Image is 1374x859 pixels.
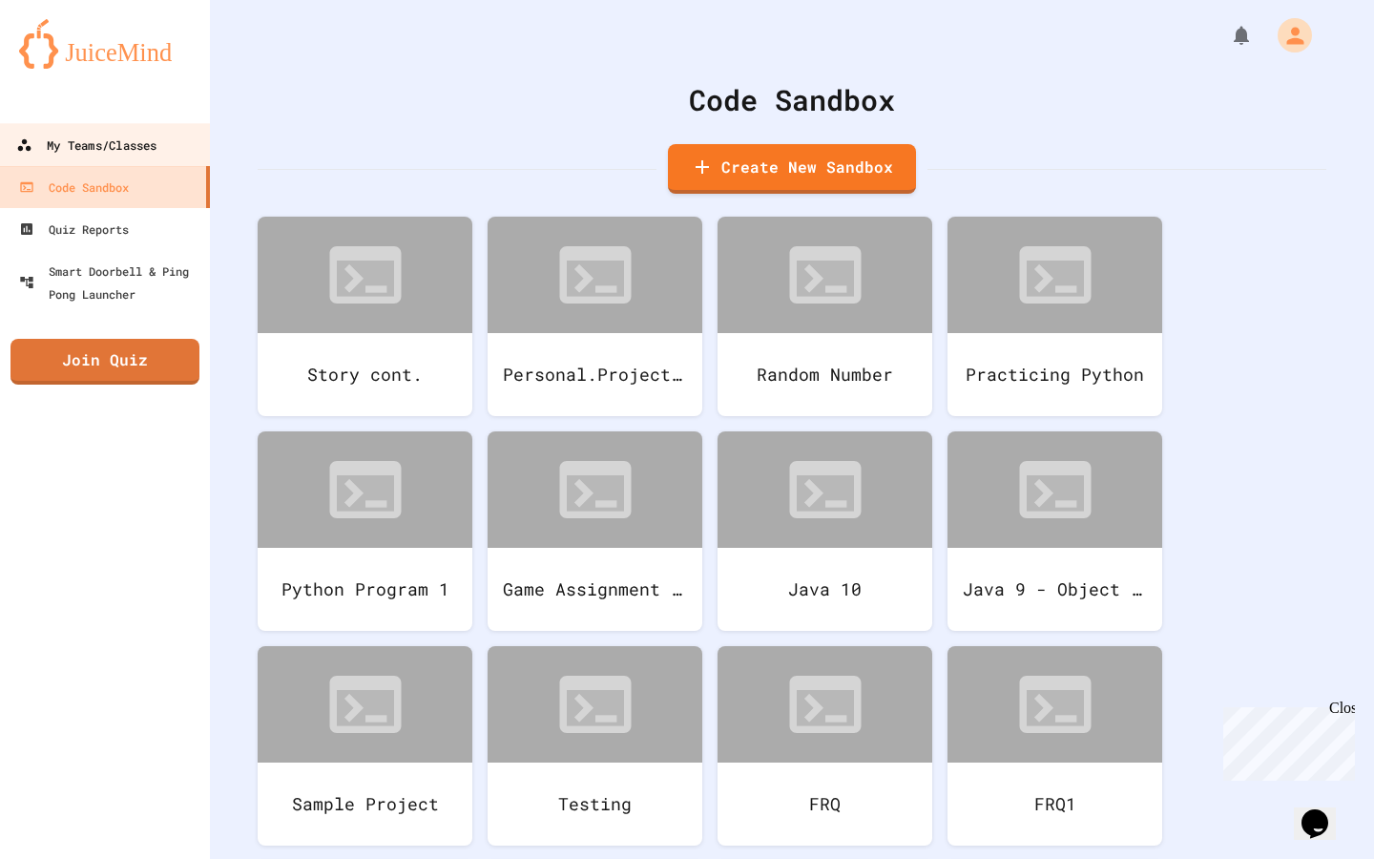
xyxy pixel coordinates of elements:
[258,646,472,846] a: Sample Project
[10,339,199,385] a: Join Quiz
[1216,700,1355,781] iframe: chat widget
[258,217,472,416] a: Story cont.
[718,431,932,631] a: Java 10
[8,8,132,121] div: Chat with us now!Close
[488,763,702,846] div: Testing
[258,78,1326,121] div: Code Sandbox
[19,260,202,305] div: Smart Doorbell & Ping Pong Launcher
[718,763,932,846] div: FRQ
[1258,13,1317,57] div: My Account
[718,646,932,846] a: FRQ
[947,217,1162,416] a: Practicing Python
[947,646,1162,846] a: FRQ1
[19,176,129,199] div: Code Sandbox
[19,19,191,69] img: logo-orange.svg
[947,548,1162,631] div: Java 9 - Object Practice
[947,763,1162,846] div: FRQ1
[488,217,702,416] a: Personal.Project.Python
[258,548,472,631] div: Python Program 1
[718,333,932,416] div: Random Number
[718,217,932,416] a: Random Number
[718,548,932,631] div: Java 10
[258,333,472,416] div: Story cont.
[258,763,472,846] div: Sample Project
[488,548,702,631] div: Game Assignment CSA
[947,431,1162,631] a: Java 9 - Object Practice
[258,431,472,631] a: Python Program 1
[488,646,702,846] a: Testing
[947,333,1162,416] div: Practicing Python
[19,218,129,241] div: Quiz Reports
[488,333,702,416] div: Personal.Project.Python
[668,144,916,194] a: Create New Sandbox
[488,431,702,631] a: Game Assignment CSA
[16,134,156,157] div: My Teams/Classes
[1195,19,1258,52] div: My Notifications
[1294,783,1355,840] iframe: chat widget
